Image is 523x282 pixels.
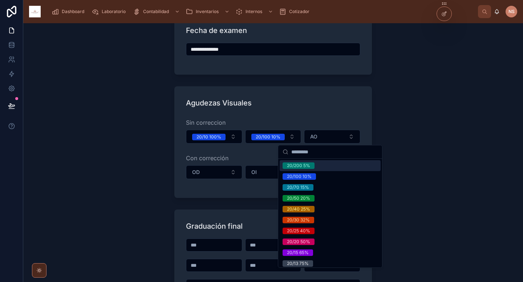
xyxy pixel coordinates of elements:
span: Cotizador [289,9,309,14]
div: scrollable content [46,4,478,20]
span: Inventarios [196,9,219,14]
div: Suggestions [278,159,382,268]
h1: Fecha de examen [186,25,247,36]
div: 20/40 25% [287,206,310,212]
div: 20/70 15% [287,184,309,191]
button: Select Button [186,130,242,144]
h1: Graduación final [186,221,243,231]
div: 20/200 5% [287,162,310,169]
button: Select Button [245,130,301,144]
div: 20/20 50% [287,239,310,245]
a: Dashboard [49,5,89,18]
span: Sin correccion [186,118,226,127]
div: 20/30 32% [287,217,310,223]
a: Laboratorio [89,5,131,18]
a: Cotizador [277,5,315,18]
a: Inventarios [183,5,233,18]
span: Con corrección [186,154,228,162]
span: OD [192,169,200,176]
span: OI [251,169,257,176]
div: 20/15 65% [287,249,309,256]
div: 20/50 20% [287,195,310,202]
div: 20/100 10% [256,134,280,140]
span: Internos [246,9,262,14]
div: 20/25 40% [287,228,310,234]
div: 20/100 10% [287,173,312,180]
button: Select Button [245,165,301,179]
div: 20/10 100% [196,134,221,140]
button: Select Button [304,130,360,144]
h1: Agudezas Visuales [186,98,252,108]
span: Contabilidad [143,9,169,14]
span: Laboratorio [102,9,126,14]
span: NS [508,9,515,14]
div: 20/13 75% [287,260,309,267]
button: Select Button [186,165,242,179]
span: AO [310,133,317,140]
img: App logo [29,6,41,17]
span: Dashboard [62,9,84,14]
a: Contabilidad [131,5,183,18]
a: Internos [233,5,277,18]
